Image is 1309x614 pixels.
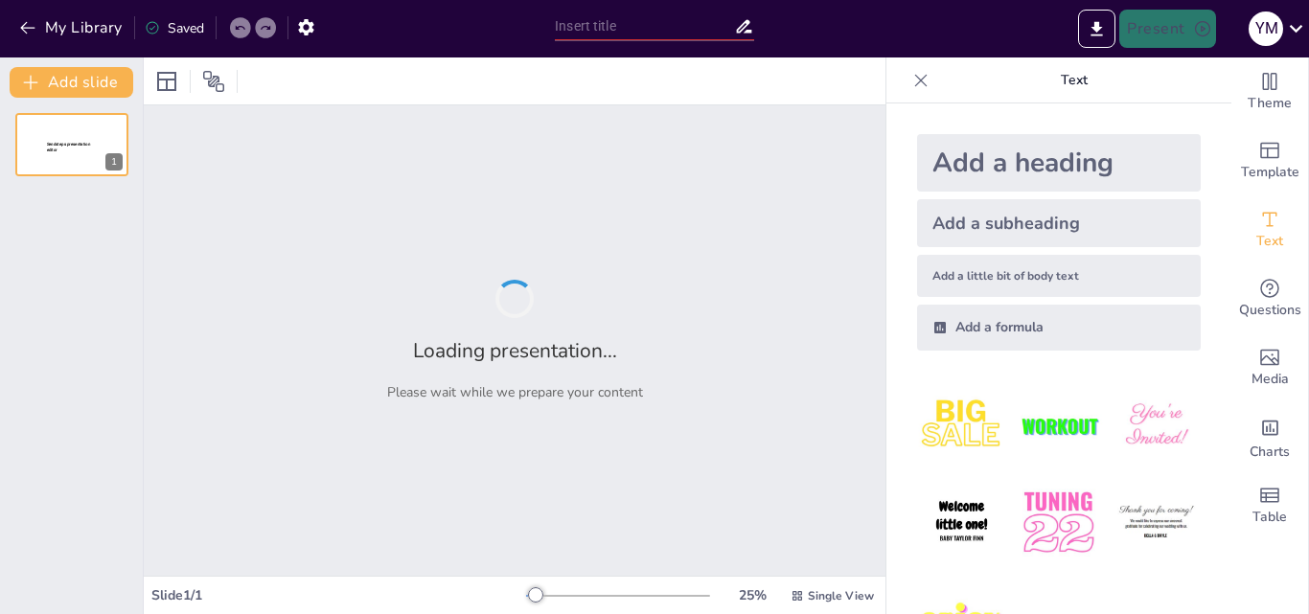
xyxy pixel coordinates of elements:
span: Table [1252,507,1287,528]
div: Add a table [1231,471,1308,540]
div: Slide 1 / 1 [151,586,526,604]
button: Add slide [10,67,133,98]
span: Single View [808,588,874,603]
p: Text [936,57,1212,103]
img: 4.jpeg [917,478,1006,567]
div: 1 [105,153,123,171]
div: Change the overall theme [1231,57,1308,126]
button: My Library [14,12,130,43]
span: Media [1252,369,1289,390]
div: Add a subheading [917,199,1201,247]
p: Please wait while we prepare your content [387,383,643,401]
span: Text [1256,231,1283,252]
span: Template [1241,162,1299,183]
span: Charts [1250,442,1290,463]
div: Add ready made slides [1231,126,1308,195]
div: Add text boxes [1231,195,1308,264]
span: Theme [1248,93,1292,114]
div: Get real-time input from your audience [1231,264,1308,333]
input: Insert title [555,12,734,40]
img: 3.jpeg [1112,381,1201,470]
img: 1.jpeg [917,381,1006,470]
div: Add images, graphics, shapes or video [1231,333,1308,402]
div: Add a formula [917,305,1201,351]
button: Y M [1249,10,1283,48]
div: Add charts and graphs [1231,402,1308,471]
div: Layout [151,66,182,97]
img: 5.jpeg [1014,478,1103,567]
span: Position [202,70,225,93]
span: Sendsteps presentation editor [47,142,90,152]
button: Export to PowerPoint [1078,10,1115,48]
span: Questions [1239,300,1301,321]
img: 2.jpeg [1014,381,1103,470]
button: Present [1119,10,1215,48]
div: Add a heading [917,134,1201,192]
div: Y M [1249,11,1283,46]
div: Add a little bit of body text [917,255,1201,297]
div: 25 % [729,586,775,604]
div: 1 [15,113,128,176]
img: 6.jpeg [1112,478,1201,567]
div: Saved [145,19,204,37]
h2: Loading presentation... [413,337,617,364]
